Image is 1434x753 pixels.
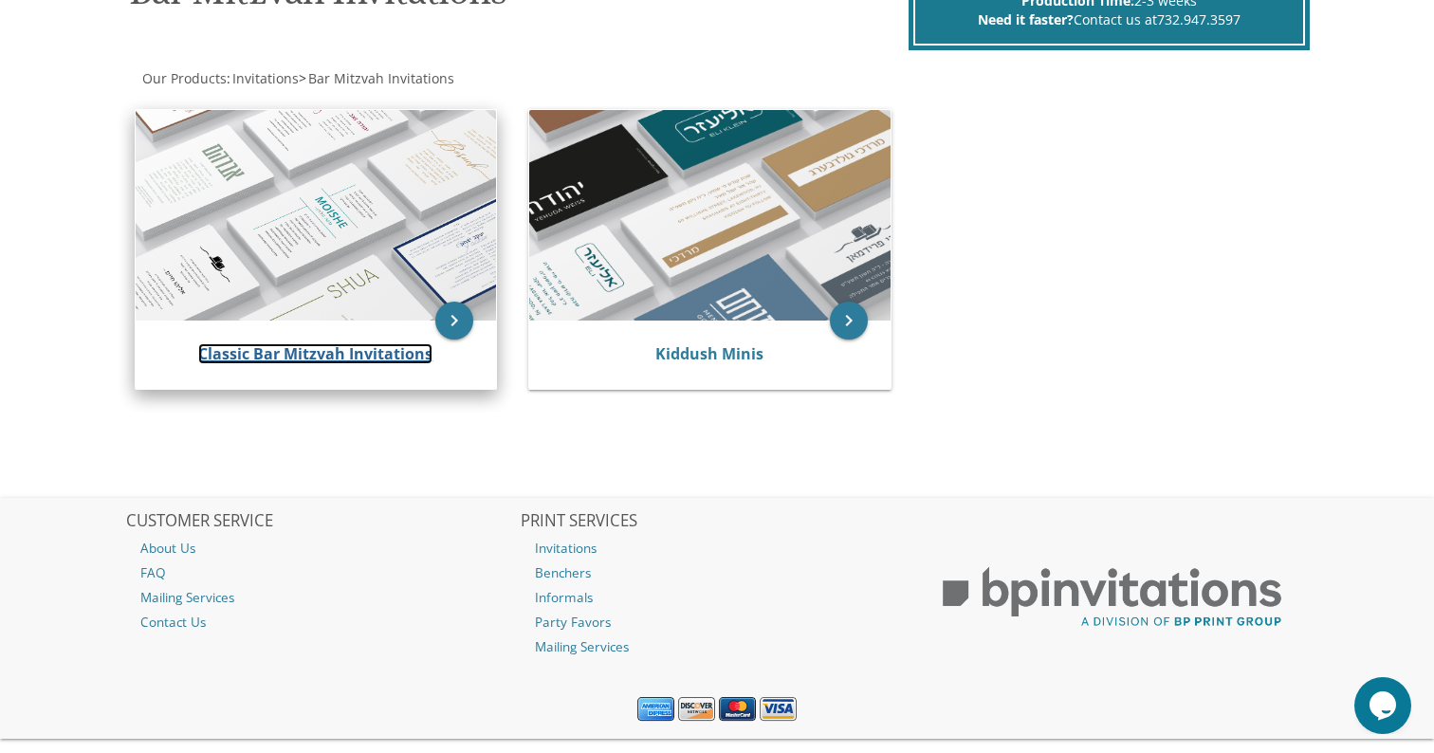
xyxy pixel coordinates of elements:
[678,697,715,722] img: Discover
[916,550,1309,645] img: BP Print Group
[830,302,868,340] a: keyboard_arrow_right
[1157,10,1241,28] a: 732.947.3597
[232,69,299,87] span: Invitations
[126,610,519,634] a: Contact Us
[978,10,1074,28] span: Need it faster?
[299,69,454,87] span: >
[521,512,913,531] h2: PRINT SERVICES
[521,585,913,610] a: Informals
[230,69,299,87] a: Invitations
[126,536,519,560] a: About Us
[521,560,913,585] a: Benchers
[126,512,519,531] h2: CUSTOMER SERVICE
[140,69,227,87] a: Our Products
[1354,677,1415,734] iframe: chat widget
[126,585,519,610] a: Mailing Services
[308,69,454,87] span: Bar Mitzvah Invitations
[521,634,913,659] a: Mailing Services
[521,536,913,560] a: Invitations
[435,302,473,340] a: keyboard_arrow_right
[126,69,718,88] div: :
[306,69,454,87] a: Bar Mitzvah Invitations
[637,697,674,722] img: American Express
[198,343,432,364] a: Classic Bar Mitzvah Invitations
[521,610,913,634] a: Party Favors
[529,110,891,321] img: Kiddush Minis
[719,697,756,722] img: MasterCard
[136,110,497,321] img: Classic Bar Mitzvah Invitations
[760,697,797,722] img: Visa
[655,343,763,364] a: Kiddush Minis
[126,560,519,585] a: FAQ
